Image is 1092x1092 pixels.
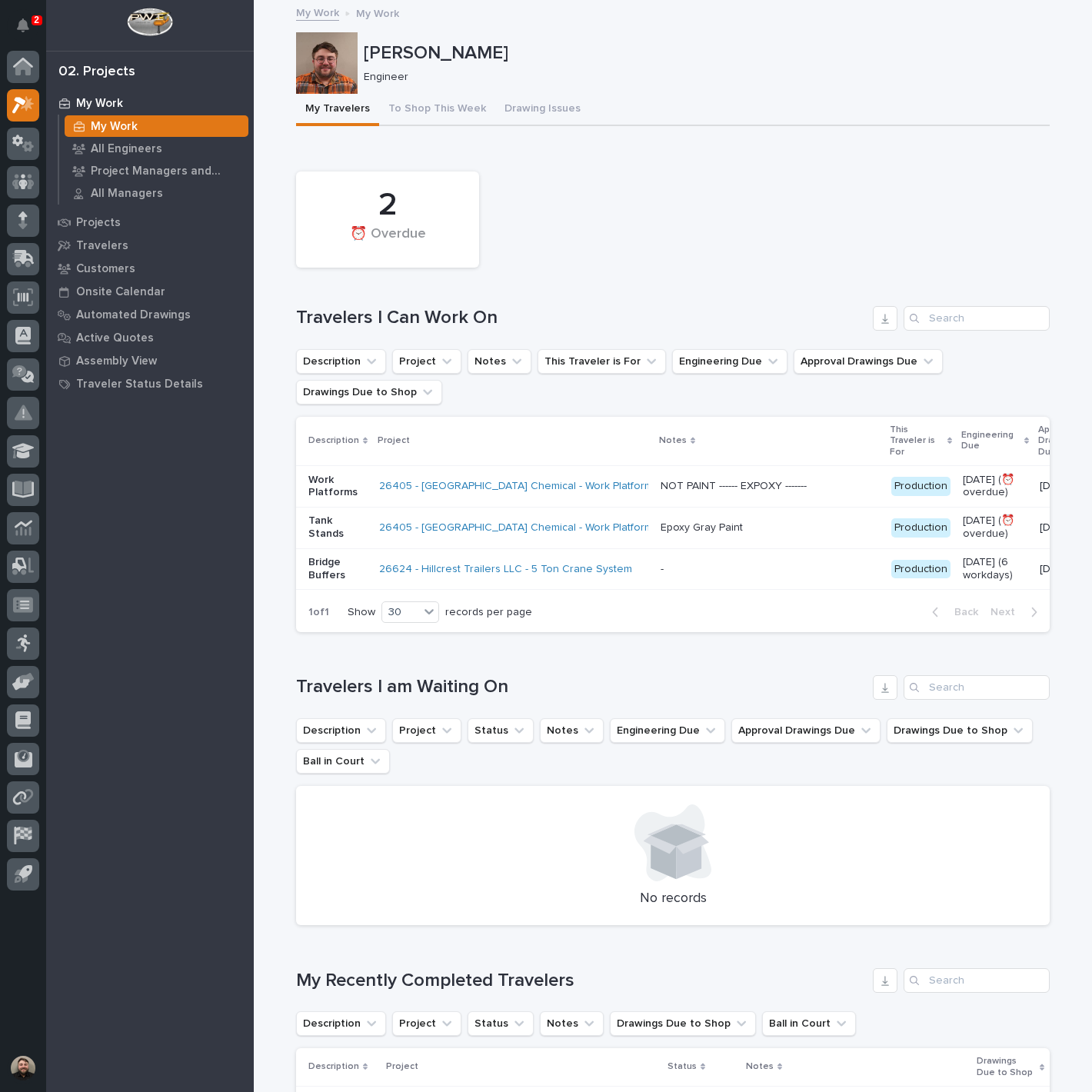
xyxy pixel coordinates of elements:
p: Tank Stands [308,514,367,541]
button: Project [392,1011,461,1036]
span: Back [945,605,978,619]
p: Approval Drawings Due [1038,421,1078,461]
a: Customers [46,257,254,280]
button: Approval Drawings Due [794,349,943,374]
p: All Managers [91,187,163,201]
button: Drawings Due to Shop [296,380,442,405]
h1: Travelers I am Waiting On [296,676,867,698]
p: Drawings Due to Shop [977,1053,1036,1081]
p: Description [308,1058,359,1075]
p: My Work [91,120,138,134]
button: Notes [540,718,604,743]
div: - [661,563,664,576]
button: This Traveler is For [538,349,666,374]
h1: Travelers I Can Work On [296,307,867,329]
div: ⏰ Overdue [322,226,453,258]
button: Status [468,718,534,743]
img: Workspace Logo [127,8,172,36]
p: Notes [746,1058,774,1075]
p: Projects [76,216,121,230]
p: Status [668,1058,697,1075]
div: NOT PAINT ------ EXPOXY ------- [661,480,807,493]
p: Automated Drawings [76,308,191,322]
p: Bridge Buffers [308,556,367,582]
p: [PERSON_NAME] [364,42,1044,65]
a: Assembly View [46,349,254,372]
a: My Work [46,92,254,115]
p: Project Managers and Engineers [91,165,242,178]
p: Engineer [364,71,1037,84]
a: All Managers [59,182,254,204]
input: Search [904,306,1050,331]
div: Production [891,560,951,579]
button: Engineering Due [672,349,787,374]
p: Active Quotes [76,331,154,345]
button: Status [468,1011,534,1036]
p: Notes [659,432,687,449]
div: Production [891,518,951,538]
a: Automated Drawings [46,303,254,326]
button: Description [296,718,386,743]
div: Notifications2 [19,18,39,43]
p: records per page [445,606,532,619]
button: Notes [540,1011,604,1036]
p: This Traveler is For [890,421,944,461]
p: Engineering Due [961,427,1020,455]
p: Travelers [76,239,128,253]
button: Project [392,349,461,374]
button: Drawings Due to Shop [887,718,1033,743]
input: Search [904,675,1050,700]
div: 30 [382,604,419,621]
a: All Engineers [59,138,254,159]
button: Drawing Issues [495,94,590,126]
a: My Work [296,3,339,21]
button: Back [920,605,984,619]
button: users-avatar [7,1052,39,1084]
p: No records [315,891,1031,907]
p: Project [386,1058,418,1075]
h1: My Recently Completed Travelers [296,970,867,992]
button: To Shop This Week [379,94,495,126]
p: [DATE] (6 workdays) [963,556,1027,582]
a: Onsite Calendar [46,280,254,303]
button: My Travelers [296,94,379,126]
p: All Engineers [91,142,162,156]
button: Engineering Due [610,718,725,743]
button: Description [296,1011,386,1036]
p: Show [348,606,375,619]
a: 26405 - [GEOGRAPHIC_DATA] Chemical - Work Platform [379,521,653,534]
div: Search [904,968,1050,993]
a: Projects [46,211,254,234]
button: Ball in Court [296,749,390,774]
p: Traveler Status Details [76,378,203,391]
span: Next [990,605,1024,619]
p: My Work [76,97,123,111]
p: Description [308,432,359,449]
p: Onsite Calendar [76,285,165,299]
button: Notifications [7,9,39,42]
p: 1 of 1 [296,594,341,631]
p: [DATE] [1040,521,1085,534]
a: Travelers [46,234,254,257]
p: [DATE] (⏰ overdue) [963,474,1027,500]
p: Project [378,432,410,449]
p: [DATE] (⏰ overdue) [963,514,1027,541]
div: 02. Projects [58,64,135,81]
button: Ball in Court [762,1011,856,1036]
button: Drawings Due to Shop [610,1011,756,1036]
a: My Work [59,115,254,137]
button: Notes [468,349,531,374]
p: My Work [356,4,399,21]
a: Project Managers and Engineers [59,160,254,181]
p: Work Platforms [308,474,367,500]
div: 2 [322,186,453,225]
p: [DATE] [1040,563,1085,576]
a: Traveler Status Details [46,372,254,395]
div: Production [891,477,951,496]
a: 26405 - [GEOGRAPHIC_DATA] Chemical - Work Platform [379,480,653,493]
div: Epoxy Gray Paint [661,521,743,534]
button: Approval Drawings Due [731,718,881,743]
p: 2 [34,15,39,25]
